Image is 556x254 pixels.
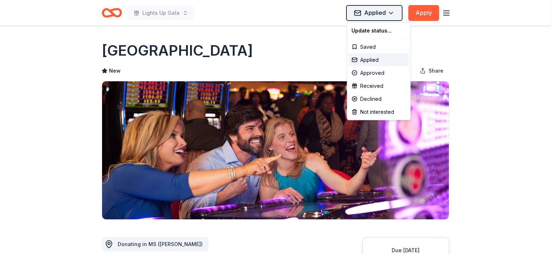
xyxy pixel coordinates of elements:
[349,106,409,119] div: Not interested
[349,53,409,66] div: Applied
[349,24,409,37] div: Update status...
[349,40,409,53] div: Saved
[349,79,409,92] div: Received
[349,66,409,79] div: Approved
[349,92,409,106] div: Declined
[142,9,180,17] span: Lights Up Gala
